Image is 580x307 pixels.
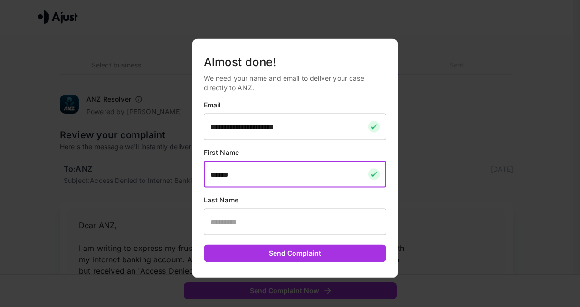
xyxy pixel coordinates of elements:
[368,169,380,180] img: checkmark
[204,55,386,70] h5: Almost done!
[204,245,386,262] button: Send Complaint
[204,148,386,157] p: First Name
[204,74,386,93] p: We need your name and email to deliver your case directly to ANZ.
[204,195,386,205] p: Last Name
[204,100,386,110] p: Email
[368,121,380,133] img: checkmark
